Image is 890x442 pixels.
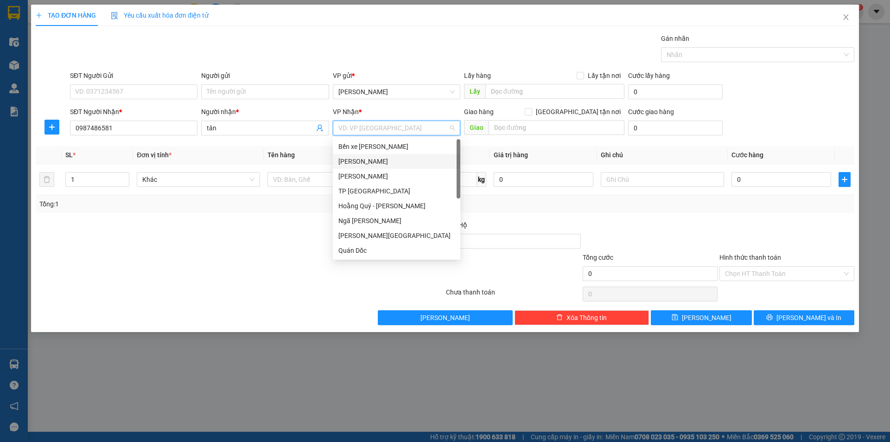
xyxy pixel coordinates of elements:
input: Cước lấy hàng [628,84,723,99]
div: Quán Dốc [333,243,460,258]
span: close [842,13,850,21]
label: Hình thức thanh toán [719,254,781,261]
span: VP Nhận [333,108,359,115]
label: Gán nhãn [661,35,689,42]
span: TẠO ĐƠN HÀNG [36,12,96,19]
div: Hoằng Quý - Hoằng Quỳ [333,199,460,213]
div: Quán Dốc [338,245,455,256]
span: Giá trị hàng [494,151,528,159]
div: SĐT Người Nhận [70,107,197,117]
span: delete [556,314,563,321]
span: Tổng cước [583,254,613,261]
div: Hoằng Quý - [PERSON_NAME] [338,201,455,211]
strong: CHUYỂN PHÁT NHANH ĐÔNG LÝ [30,7,94,38]
div: TP [GEOGRAPHIC_DATA] [338,186,455,196]
button: plus [44,120,59,135]
span: Hoàng Sơn [338,85,455,99]
span: Đơn vị tính [137,151,172,159]
span: Giao hàng [464,108,494,115]
span: user-add [316,124,324,132]
span: [PERSON_NAME] và In [776,313,841,323]
button: Close [833,5,859,31]
button: plus [839,172,851,187]
span: Thu Hộ [446,221,467,229]
img: logo [5,27,25,59]
span: Lấy [464,84,485,99]
span: plus [45,123,59,131]
button: printer[PERSON_NAME] và In [754,310,854,325]
div: Hoàng Sơn [333,169,460,184]
div: Ngã Tư Hoàng Minh [333,213,460,228]
span: SĐT XE [46,39,76,49]
div: Ngã [PERSON_NAME] [338,216,455,226]
div: Người gửi [201,70,329,81]
span: plus [839,176,850,183]
div: Bến xe Gia Lâm [333,139,460,154]
input: VD: Bàn, Ghế [267,172,391,187]
div: [PERSON_NAME] [338,171,455,181]
label: Cước giao hàng [628,108,674,115]
input: Ghi Chú [601,172,724,187]
span: save [672,314,678,321]
span: Lấy tận nơi [584,70,624,81]
div: VP gửi [333,70,460,81]
div: Bến xe [PERSON_NAME] [338,141,455,152]
button: [PERSON_NAME] [378,310,513,325]
span: printer [766,314,773,321]
div: Ga Nghĩa Trang [333,228,460,243]
div: Mỹ Đình [333,154,460,169]
span: plus [36,12,42,19]
span: Yêu cầu xuất hóa đơn điện tử [111,12,209,19]
span: Lấy hàng [464,72,491,79]
span: [GEOGRAPHIC_DATA] tận nơi [532,107,624,117]
span: Cước hàng [731,151,763,159]
label: Cước lấy hàng [628,72,670,79]
span: [PERSON_NAME] [682,313,731,323]
strong: PHIẾU BIÊN NHẬN [37,51,87,71]
div: TP Thanh Hóa [333,184,460,199]
span: Xóa Thông tin [566,313,607,323]
div: SĐT Người Gửi [70,70,197,81]
input: Dọc đường [489,120,624,135]
div: Chưa thanh toán [445,287,582,303]
input: Dọc đường [485,84,624,99]
span: kg [477,172,486,187]
div: [PERSON_NAME][GEOGRAPHIC_DATA] [338,231,455,241]
button: deleteXóa Thông tin [515,310,649,325]
span: Giao [464,120,489,135]
img: icon [111,12,118,19]
button: delete [39,172,54,187]
input: 0 [494,172,593,187]
span: SL [65,151,73,159]
span: HS1409250564 [98,38,153,47]
span: Khác [142,173,254,186]
div: Tổng: 1 [39,199,343,209]
th: Ghi chú [597,146,728,164]
div: [PERSON_NAME] [338,156,455,167]
input: Cước giao hàng [628,121,723,135]
button: save[PERSON_NAME] [651,310,751,325]
div: Người nhận [201,107,329,117]
span: Tên hàng [267,151,295,159]
span: [PERSON_NAME] [420,313,470,323]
